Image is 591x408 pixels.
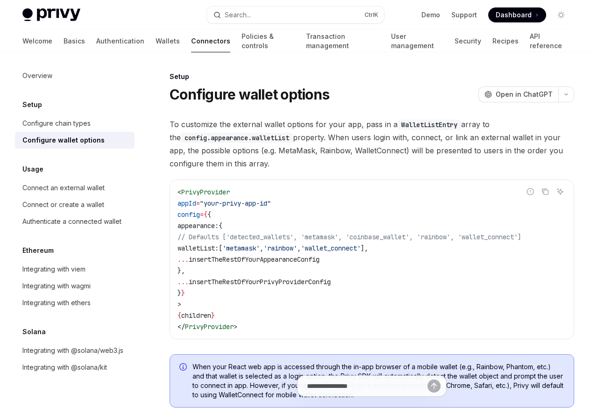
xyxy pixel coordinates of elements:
a: Support [451,10,477,20]
code: config.appearance.walletList [181,133,293,143]
span: = [196,199,200,208]
a: Authentication [96,30,144,52]
span: config [178,210,200,219]
span: { [178,311,181,320]
a: Wallets [156,30,180,52]
div: Overview [22,70,52,81]
div: Integrating with ethers [22,297,91,308]
a: Welcome [22,30,52,52]
button: Report incorrect code [524,186,536,198]
a: Integrating with @solana/web3.js [15,342,135,359]
div: Integrating with @solana/web3.js [22,345,123,356]
input: Ask a question... [307,376,427,396]
span: walletList: [178,244,219,252]
div: Authenticate a connected wallet [22,216,121,227]
a: Configure chain types [15,115,135,132]
span: 'metamask' [222,244,260,252]
span: } [181,289,185,297]
span: } [211,311,215,320]
a: Connectors [191,30,230,52]
a: Connect or create a wallet [15,196,135,213]
span: Dashboard [496,10,532,20]
button: Open in ChatGPT [478,86,558,102]
a: Integrating with ethers [15,294,135,311]
span: 'rainbow' [263,244,297,252]
span: 'wallet_connect' [301,244,361,252]
img: light logo [22,8,80,21]
span: = [200,210,204,219]
span: appId [178,199,196,208]
span: PrivyProvider [185,322,234,331]
a: Authenticate a connected wallet [15,213,135,230]
span: "your-privy-app-id" [200,199,271,208]
a: User management [391,30,443,52]
a: Policies & controls [242,30,295,52]
span: Ctrl K [364,11,378,19]
a: Basics [64,30,85,52]
h5: Setup [22,99,42,110]
div: Connect or create a wallet [22,199,104,210]
div: Configure wallet options [22,135,105,146]
span: ... [178,278,189,286]
span: { [219,222,222,230]
a: Connect an external wallet [15,179,135,196]
h5: Ethereum [22,245,54,256]
div: Integrating with @solana/kit [22,362,107,373]
a: Overview [15,67,135,84]
span: When your React web app is accessed through the in-app browser of a mobile wallet (e.g., Rainbow,... [192,362,564,400]
span: { [204,210,207,219]
button: Send message [427,379,441,393]
div: Integrating with wagmi [22,280,91,292]
h5: Usage [22,164,43,175]
span: }, [178,266,185,275]
a: Security [455,30,481,52]
a: Integrating with wagmi [15,278,135,294]
span: , [297,244,301,252]
span: , [260,244,263,252]
button: Ask AI [554,186,566,198]
code: WalletListEntry [398,120,461,130]
button: Open search [207,7,384,23]
span: // Defaults ['detected_wallets', 'metamask', 'coinbase_wallet', 'rainbow', 'wallet_connect'] [178,233,521,241]
a: API reference [530,30,569,52]
div: Integrating with viem [22,264,85,275]
span: Open in ChatGPT [496,90,553,99]
a: Recipes [492,30,519,52]
a: Demo [421,10,440,20]
h1: Configure wallet options [170,86,329,103]
a: Integrating with @solana/kit [15,359,135,376]
span: ], [361,244,368,252]
span: To customize the external wallet options for your app, pass in a array to the property. When user... [170,118,574,170]
span: > [234,322,237,331]
a: Integrating with viem [15,261,135,278]
span: < [178,188,181,196]
span: PrivyProvider [181,188,230,196]
a: Dashboard [488,7,546,22]
span: </ [178,322,185,331]
div: Setup [170,72,574,81]
button: Copy the contents from the code block [539,186,551,198]
div: Search... [225,9,251,21]
div: Connect an external wallet [22,182,105,193]
a: Transaction management [306,30,380,52]
span: { [207,210,211,219]
span: insertTheRestOfYourAppearanceConfig [189,255,320,264]
span: children [181,311,211,320]
h5: Solana [22,326,46,337]
span: > [178,300,181,308]
button: Toggle dark mode [554,7,569,22]
span: appearance: [178,222,219,230]
span: [ [219,244,222,252]
span: ... [178,255,189,264]
svg: Info [179,363,189,372]
span: insertTheRestOfYourPrivyProviderConfig [189,278,331,286]
div: Configure chain types [22,118,91,129]
span: } [178,289,181,297]
a: Configure wallet options [15,132,135,149]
